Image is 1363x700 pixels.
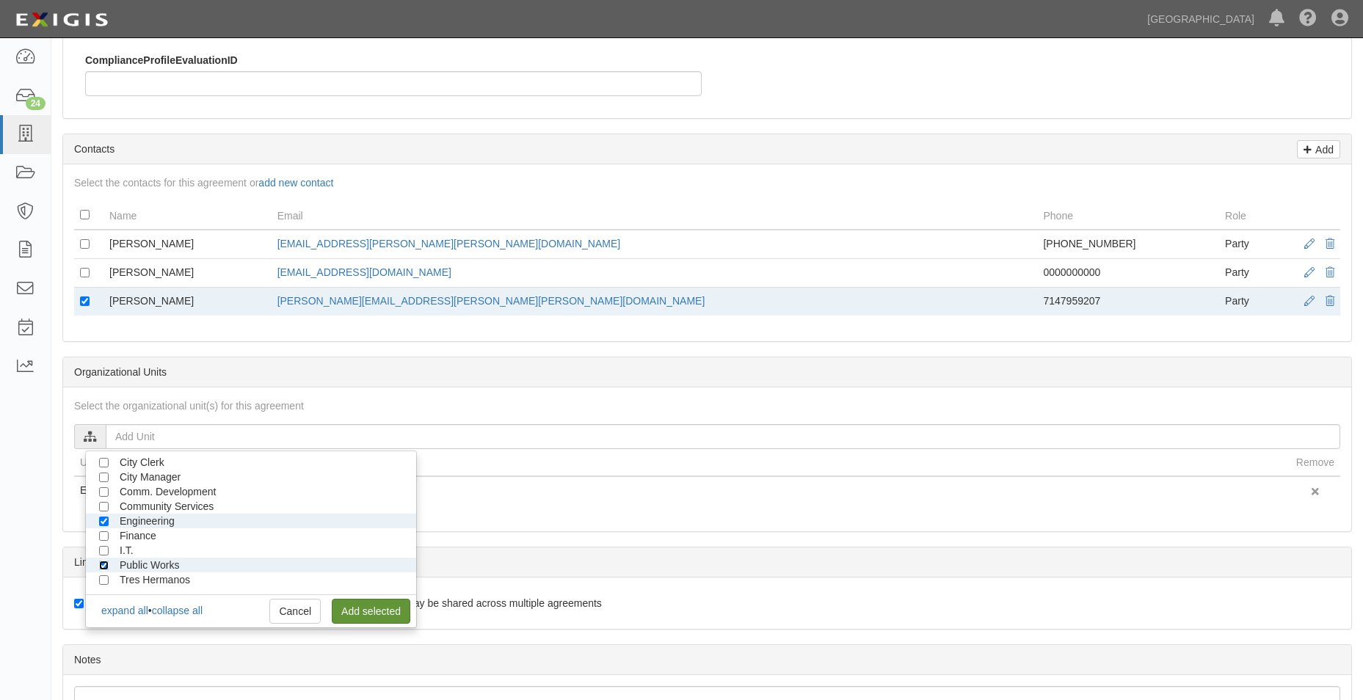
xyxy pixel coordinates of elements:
div: Contacts [63,134,1351,164]
input: Add Unit [106,424,1340,449]
td: 0000000000 [1037,259,1219,288]
th: Name [103,201,272,230]
span: Engineering [80,484,135,496]
span: Public Works [120,559,179,571]
th: Phone [1037,201,1219,230]
label: Enable evidence linking so insurance policies and related documents may be shared across multiple... [74,596,602,610]
a: [GEOGRAPHIC_DATA] [1140,4,1262,34]
div: Link Evidence [63,547,1351,577]
label: ComplianceProfileEvaluationID [85,53,238,68]
img: logo-5460c22ac91f19d4615b14bd174203de0afe785f0fc80cf4dbbc73dc1793850b.png [11,7,112,33]
a: add new contact [258,177,333,189]
span: City Manager [120,471,181,483]
td: [PERSON_NAME] [103,259,272,288]
span: Finance [120,530,156,542]
th: Unit [74,449,1290,476]
td: Party [1219,259,1282,288]
span: City Clerk [120,456,164,468]
td: Party [1219,288,1282,316]
span: Engineering [120,515,175,527]
div: Organizational Units [63,357,1351,387]
div: Select the organizational unit(s) for this agreement [63,398,1351,413]
th: Remove [1290,449,1340,476]
a: [PERSON_NAME][EMAIL_ADDRESS][PERSON_NAME][PERSON_NAME][DOMAIN_NAME] [277,295,705,307]
div: Select the contacts for this agreement or [63,175,1351,190]
div: 24 [26,97,46,110]
a: Add [1297,140,1340,158]
td: 7147959207 [1037,288,1219,316]
td: [PHONE_NUMBER] [1037,230,1219,259]
a: Cancel [269,599,321,624]
a: [EMAIL_ADDRESS][DOMAIN_NAME] [277,266,451,278]
span: Community Services [120,500,214,512]
a: Add selected [332,599,410,624]
a: expand all [101,605,148,616]
input: Enable evidence linking so insurance policies and related documents may be shared across multiple... [74,599,84,608]
th: Role [1219,201,1282,230]
div: • [101,603,203,618]
th: Email [272,201,1038,230]
span: Tres Hermanos [120,574,190,586]
p: Add [1312,141,1334,158]
a: Remove organizational unit [1311,484,1320,500]
a: [EMAIL_ADDRESS][PERSON_NAME][PERSON_NAME][DOMAIN_NAME] [277,238,621,249]
div: Notes [63,645,1351,675]
td: Party [1219,230,1282,259]
td: [PERSON_NAME] [103,230,272,259]
span: I.T. [120,544,134,556]
td: [PERSON_NAME] [103,288,272,316]
span: Comm. Development [120,486,217,497]
i: Help Center - Complianz [1299,10,1317,28]
a: collapse all [152,605,203,616]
